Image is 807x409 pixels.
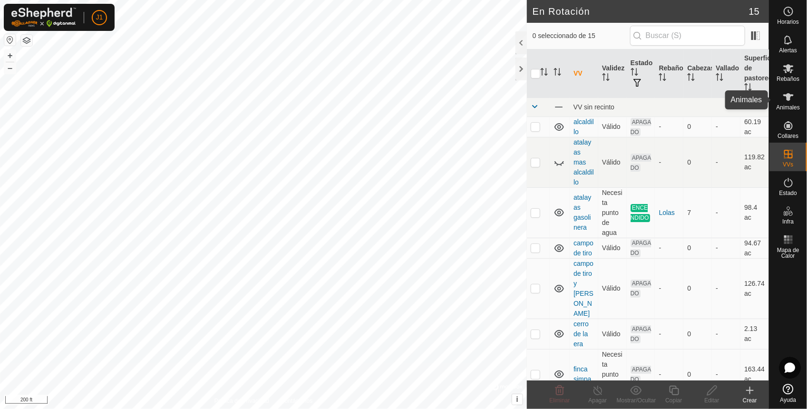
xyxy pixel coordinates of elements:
[740,137,769,187] td: 119.82 ac
[779,48,797,53] span: Alertas
[683,258,712,319] td: 0
[554,69,561,77] p-sorticon: Activar para ordenar
[659,208,680,218] div: Lolas
[783,162,793,167] span: VVs
[777,105,800,110] span: Animales
[712,187,740,238] td: -
[598,319,627,349] td: Válido
[570,49,598,98] th: VV
[712,349,740,399] td: -
[683,187,712,238] td: 7
[96,12,103,22] span: J1
[740,117,769,137] td: 60.19 ac
[21,35,32,46] button: Capas del Mapa
[574,365,591,383] a: finca simpa
[533,6,749,17] h2: En Rotación
[598,187,627,238] td: Necesita punto de agua
[631,239,651,257] span: APAGADO
[627,49,655,98] th: Estado
[598,349,627,399] td: Necesita punto de agua
[574,138,594,186] a: atalayas mas alcaldillo
[598,258,627,319] td: Válido
[712,319,740,349] td: -
[712,258,740,319] td: -
[659,370,680,380] div: -
[740,187,769,238] td: 98.4 ac
[744,85,752,92] p-sorticon: Activar para ordenar
[574,239,593,257] a: campo de tiro
[740,258,769,319] td: 126.74 ac
[693,396,731,405] div: Editar
[533,31,630,41] span: 0 seleccionado de 15
[655,396,693,405] div: Copiar
[574,103,765,111] div: VV sin recinto
[574,194,591,231] a: atalayas gasolinera
[4,34,16,46] button: Restablecer Mapa
[683,349,712,399] td: 0
[631,154,651,172] span: APAGADO
[602,75,610,82] p-sorticon: Activar para ordenar
[683,319,712,349] td: 0
[749,4,759,19] span: 15
[712,238,740,258] td: -
[659,157,680,167] div: -
[712,117,740,137] td: -
[574,320,589,348] a: cerro de la era
[687,75,695,82] p-sorticon: Activar para ordenar
[740,49,769,98] th: Superficie de pastoreo
[712,49,740,98] th: Vallado
[598,49,627,98] th: Validez
[540,69,548,77] p-sorticon: Activar para ordenar
[11,8,76,27] img: Logo Gallagher
[579,396,617,405] div: Apagar
[782,219,794,224] span: Infra
[683,49,712,98] th: Cabezas
[659,283,680,293] div: -
[630,26,745,46] input: Buscar (S)
[683,238,712,258] td: 0
[4,62,16,74] button: –
[631,280,651,298] span: APAGADO
[659,243,680,253] div: -
[780,397,797,403] span: Ayuda
[716,75,723,82] p-sorticon: Activar para ordenar
[731,396,769,405] div: Crear
[214,397,269,405] a: Política de Privacidad
[779,190,797,196] span: Estado
[598,137,627,187] td: Válido
[659,329,680,339] div: -
[740,319,769,349] td: 2.13 ac
[772,247,805,259] span: Mapa de Calor
[549,397,570,404] span: Eliminar
[574,260,593,317] a: campo de tiro y [PERSON_NAME]
[631,366,651,384] span: APAGADO
[777,76,799,82] span: Rebaños
[631,118,651,136] span: APAGADO
[281,397,312,405] a: Contáctenos
[598,117,627,137] td: Válido
[631,69,638,77] p-sorticon: Activar para ordenar
[778,133,798,139] span: Collares
[617,396,655,405] div: Mostrar/Ocultar
[631,325,651,343] span: APAGADO
[655,49,683,98] th: Rebaño
[683,137,712,187] td: 0
[740,238,769,258] td: 94.67 ac
[659,122,680,132] div: -
[778,19,799,25] span: Horarios
[683,117,712,137] td: 0
[712,137,740,187] td: -
[4,50,16,61] button: +
[659,75,666,82] p-sorticon: Activar para ordenar
[574,118,594,136] a: alcaldillo
[631,204,651,222] span: ENCENDIDO
[740,349,769,399] td: 163.44 ac
[516,395,518,403] span: i
[769,380,807,407] a: Ayuda
[512,394,523,405] button: i
[598,238,627,258] td: Válido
